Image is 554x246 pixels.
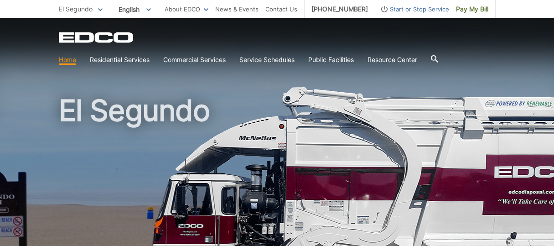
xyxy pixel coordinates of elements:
[59,55,76,65] a: Home
[59,5,93,13] span: El Segundo
[215,4,259,14] a: News & Events
[59,32,135,43] a: EDCD logo. Return to the homepage.
[456,4,488,14] span: Pay My Bill
[112,2,158,17] span: English
[163,55,226,65] a: Commercial Services
[90,55,150,65] a: Residential Services
[308,55,354,65] a: Public Facilities
[165,4,208,14] a: About EDCO
[265,4,297,14] a: Contact Us
[239,55,295,65] a: Service Schedules
[368,55,417,65] a: Resource Center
